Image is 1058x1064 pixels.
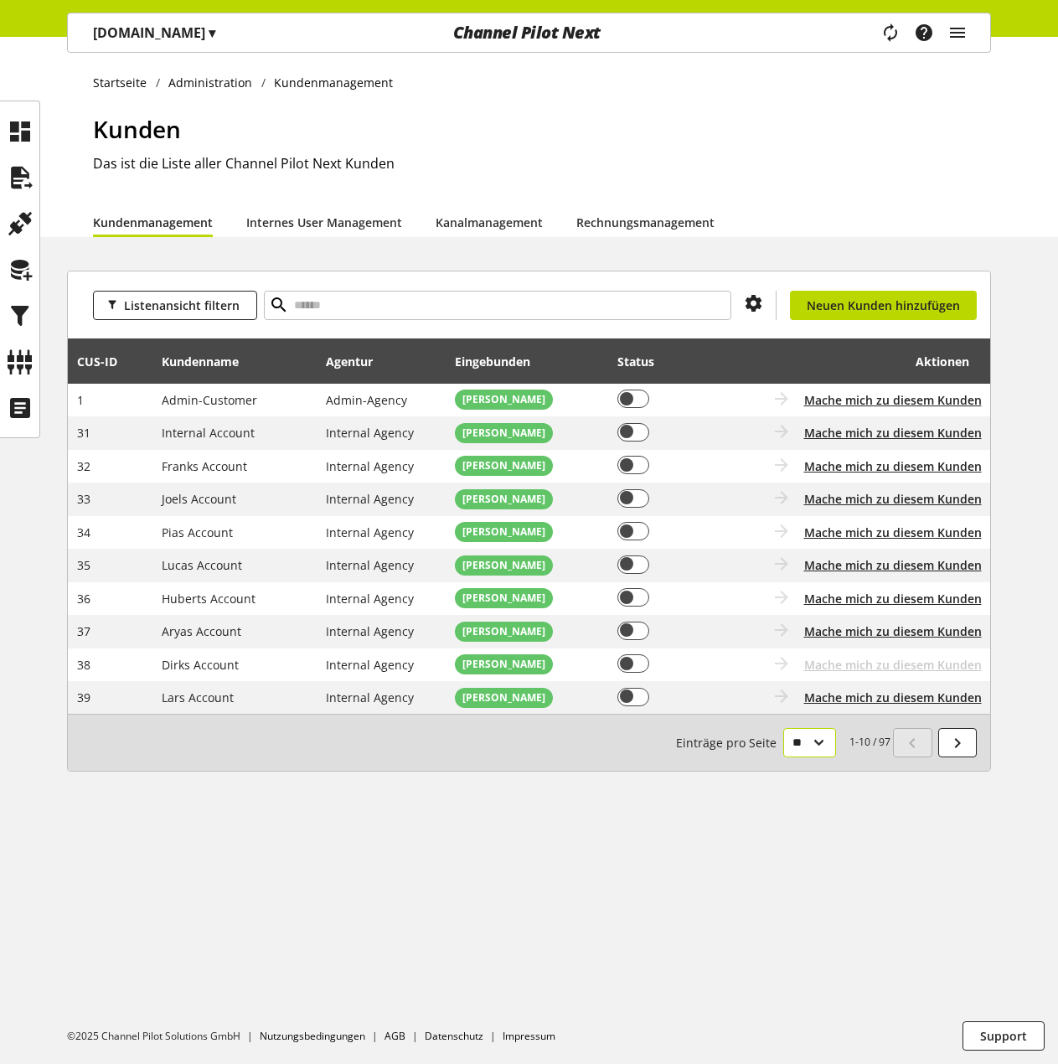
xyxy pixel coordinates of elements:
[326,623,414,639] span: Internal Agency
[326,353,390,370] div: Agentur
[77,353,134,370] div: CUS-⁠ID
[162,623,241,639] span: Aryas Account
[804,689,982,706] button: Mache mich zu diesem Kunden
[162,425,255,441] span: Internal Account
[436,214,543,231] a: Kanalmanagement
[93,214,213,231] a: Kundenmanagement
[676,734,783,752] span: Einträge pro Seite
[77,425,90,441] span: 31
[326,557,414,573] span: Internal Agency
[576,214,715,231] a: Rechnungsmanagement
[162,591,255,607] span: Huberts Account
[162,491,236,507] span: Joels Account
[462,591,545,606] span: [PERSON_NAME]
[503,1029,555,1043] a: Impressum
[425,1029,483,1043] a: Datenschutz
[77,690,90,705] span: 39
[67,13,991,53] nav: main navigation
[160,74,261,91] a: Administration
[326,491,414,507] span: Internal Agency
[462,426,545,441] span: [PERSON_NAME]
[804,524,982,541] button: Mache mich zu diesem Kunden
[77,524,90,540] span: 34
[804,457,982,475] button: Mache mich zu diesem Kunden
[326,458,414,474] span: Internal Agency
[93,74,156,91] a: Startseite
[617,353,671,370] div: Status
[676,728,890,757] small: 1-10 / 97
[462,392,545,407] span: [PERSON_NAME]
[804,590,982,607] button: Mache mich zu diesem Kunden
[462,690,545,705] span: [PERSON_NAME]
[209,23,215,42] span: ▾
[162,353,255,370] div: Kundenname
[77,557,90,573] span: 35
[462,558,545,573] span: [PERSON_NAME]
[326,591,414,607] span: Internal Agency
[804,424,982,442] button: Mache mich zu diesem Kunden
[804,490,982,508] button: Mache mich zu diesem Kunden
[77,392,84,408] span: 1
[735,344,969,378] div: Aktionen
[326,425,414,441] span: Internal Agency
[93,291,257,320] button: Listenansicht filtern
[77,623,90,639] span: 37
[162,690,234,705] span: Lars Account
[804,391,982,409] button: Mache mich zu diesem Kunden
[804,656,982,674] span: Mache mich zu diesem Kunden
[455,353,547,370] div: Eingebunden
[804,556,982,574] button: Mache mich zu diesem Kunden
[980,1027,1027,1045] span: Support
[77,491,90,507] span: 33
[162,557,242,573] span: Lucas Account
[93,113,181,145] span: Kunden
[246,214,402,231] a: Internes User Management
[963,1021,1045,1051] button: Support
[124,297,240,314] span: Listenansicht filtern
[326,690,414,705] span: Internal Agency
[77,657,90,673] span: 38
[93,23,215,43] p: [DOMAIN_NAME]
[462,458,545,473] span: [PERSON_NAME]
[804,622,982,640] button: Mache mich zu diesem Kunden
[93,153,991,173] h2: Das ist die Liste aller Channel Pilot Next Kunden
[326,392,407,408] span: Admin-Agency
[462,624,545,639] span: [PERSON_NAME]
[462,524,545,540] span: [PERSON_NAME]
[326,524,414,540] span: Internal Agency
[462,492,545,507] span: [PERSON_NAME]
[162,458,247,474] span: Franks Account
[162,657,239,673] span: Dirks Account
[790,291,977,320] a: Neuen Kunden hinzufügen
[77,458,90,474] span: 32
[77,591,90,607] span: 36
[384,1029,405,1043] a: AGB
[326,657,414,673] span: Internal Agency
[260,1029,365,1043] a: Nutzungsbedingungen
[162,524,233,540] span: Pias Account
[67,1029,260,1044] li: ©2025 Channel Pilot Solutions GmbH
[807,297,960,314] span: Neuen Kunden hinzufügen
[162,392,257,408] span: Admin-Customer
[462,657,545,672] span: [PERSON_NAME]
